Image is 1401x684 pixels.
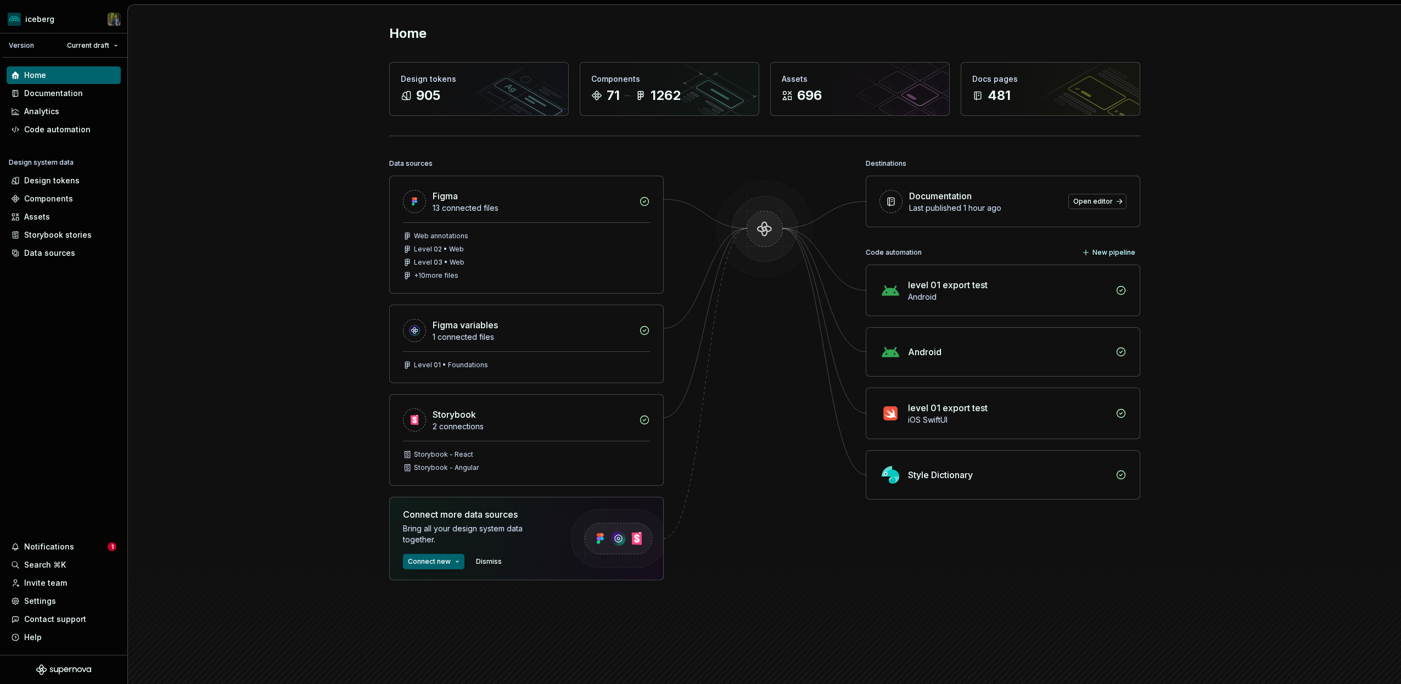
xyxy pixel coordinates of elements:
[908,291,1109,302] div: Android
[591,74,748,85] div: Components
[403,554,464,569] button: Connect new
[7,610,121,628] button: Contact support
[24,175,80,186] div: Design tokens
[389,176,664,294] a: Figma13 connected filesWeb annotationsLevel 02 • WebLevel 03 • Web+10more files
[866,156,906,171] div: Destinations
[7,244,121,262] a: Data sources
[908,345,942,358] div: Android
[7,172,121,189] a: Design tokens
[9,41,34,50] div: Version
[7,592,121,610] a: Settings
[389,394,664,486] a: Storybook2 connectionsStorybook - ReactStorybook - Angular
[7,190,121,208] a: Components
[580,62,759,116] a: Components711262
[414,258,464,267] div: Level 03 • Web
[36,664,91,675] svg: Supernova Logo
[7,538,121,556] button: Notifications1
[403,523,551,545] div: Bring all your design system data together.
[866,245,922,260] div: Code automation
[108,13,121,26] img: Simon Désilets
[2,7,125,31] button: icebergSimon Désilets
[62,38,123,53] button: Current draft
[24,632,42,643] div: Help
[908,414,1109,425] div: iOS SwiftUI
[7,556,121,574] button: Search ⌘K
[908,278,988,291] div: level 01 export test
[414,271,458,280] div: + 10 more files
[1079,245,1140,260] button: New pipeline
[7,103,121,120] a: Analytics
[607,87,620,104] div: 71
[389,305,664,383] a: Figma variables1 connected filesLevel 01 • Foundations
[389,156,433,171] div: Data sources
[9,158,74,167] div: Design system data
[433,421,632,432] div: 2 connections
[909,203,1062,214] div: Last published 1 hour ago
[403,508,551,521] div: Connect more data sources
[797,87,822,104] div: 696
[24,70,46,81] div: Home
[1092,248,1135,257] span: New pipeline
[414,232,468,240] div: Web annotations
[782,74,938,85] div: Assets
[414,450,473,459] div: Storybook - React
[24,541,74,552] div: Notifications
[401,74,557,85] div: Design tokens
[108,542,116,551] span: 1
[7,629,121,646] button: Help
[651,87,681,104] div: 1262
[24,88,83,99] div: Documentation
[8,13,21,26] img: 418c6d47-6da6-4103-8b13-b5999f8989a1.png
[24,106,59,117] div: Analytics
[7,66,121,84] a: Home
[414,361,488,369] div: Level 01 • Foundations
[7,85,121,102] a: Documentation
[433,203,632,214] div: 13 connected files
[433,408,476,421] div: Storybook
[67,41,109,50] span: Current draft
[24,596,56,607] div: Settings
[24,614,86,625] div: Contact support
[770,62,950,116] a: Assets696
[414,245,464,254] div: Level 02 • Web
[908,468,973,481] div: Style Dictionary
[471,554,507,569] button: Dismiss
[972,74,1129,85] div: Docs pages
[24,578,67,588] div: Invite team
[389,62,569,116] a: Design tokens905
[24,193,73,204] div: Components
[909,189,972,203] div: Documentation
[24,229,92,240] div: Storybook stories
[25,14,54,25] div: iceberg
[24,211,50,222] div: Assets
[389,25,427,42] h2: Home
[7,208,121,226] a: Assets
[408,557,451,566] span: Connect new
[414,463,479,472] div: Storybook - Angular
[988,87,1011,104] div: 481
[433,332,632,343] div: 1 connected files
[433,189,458,203] div: Figma
[7,121,121,138] a: Code automation
[1068,194,1127,209] a: Open editor
[433,318,498,332] div: Figma variables
[7,574,121,592] a: Invite team
[24,559,66,570] div: Search ⌘K
[1073,197,1113,206] span: Open editor
[961,62,1140,116] a: Docs pages481
[476,557,502,566] span: Dismiss
[416,87,440,104] div: 905
[24,124,91,135] div: Code automation
[24,248,75,259] div: Data sources
[908,401,988,414] div: level 01 export test
[7,226,121,244] a: Storybook stories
